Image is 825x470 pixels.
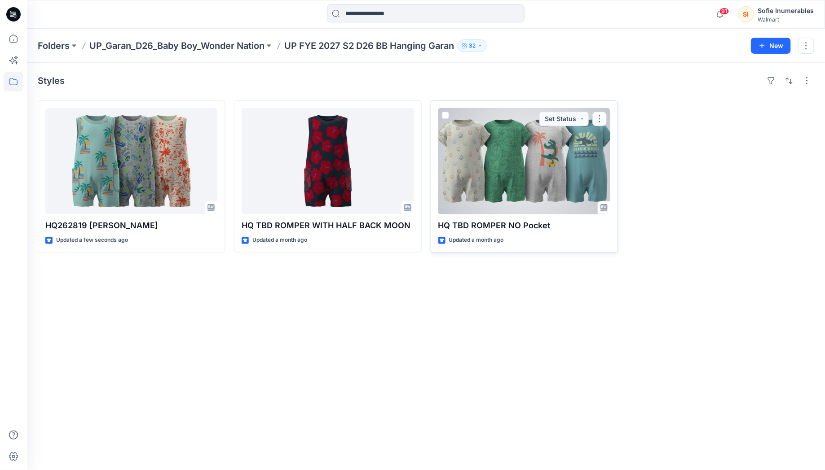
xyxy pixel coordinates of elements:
[242,108,414,214] a: HQ TBD ROMPER WITH HALF BACK MOON
[738,6,754,22] div: SI
[242,219,414,232] p: HQ TBD ROMPER WITH HALF BACK MOON
[89,39,265,52] a: UP_Garan_D26_Baby Boy_Wonder Nation
[751,38,791,54] button: New
[56,235,128,245] p: Updated a few seconds ago
[449,235,504,245] p: Updated a month ago
[45,219,217,232] p: HQ262819 [PERSON_NAME]
[284,39,454,52] p: UP FYE 2027 S2 D26 BB Hanging Garan
[469,41,476,51] p: 32
[758,5,814,16] div: Sofie Inumerables
[38,39,70,52] a: Folders
[458,39,487,52] button: 32
[758,16,814,23] div: Walmart
[719,8,729,15] span: 91
[252,235,307,245] p: Updated a month ago
[45,108,217,214] a: HQ262819 TANK ROMPER
[438,108,610,214] a: HQ TBD ROMPER NO Pocket
[438,219,610,232] p: HQ TBD ROMPER NO Pocket
[38,75,65,86] h4: Styles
